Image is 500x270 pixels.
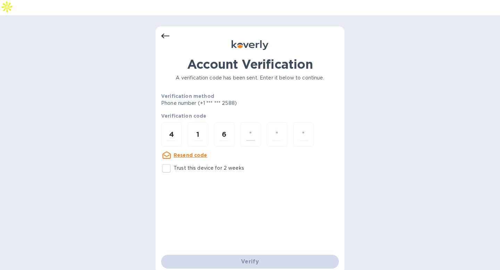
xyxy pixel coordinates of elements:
u: Resend code [174,152,207,158]
h1: Account Verification [161,57,339,71]
p: A verification code has been sent. Enter it below to continue. [161,74,339,82]
p: Phone number (+1 *** *** 2588) [161,100,290,107]
p: Trust this device for 2 weeks [174,164,244,172]
p: Verification code [161,112,339,119]
b: Verification method [161,93,214,99]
